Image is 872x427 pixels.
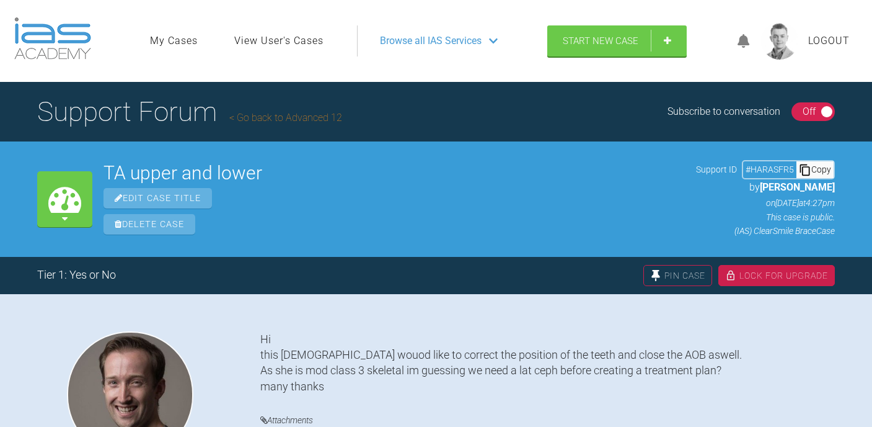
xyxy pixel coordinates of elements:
img: profile.png [761,22,798,60]
img: logo-light.3e3ef733.png [14,17,91,60]
div: Subscribe to conversation [667,104,780,120]
p: This case is public. [696,210,835,224]
div: Hi this [DEMOGRAPHIC_DATA] wouod like to correct the position of the teeth and close the AOB aswe... [260,331,835,394]
span: Start New Case [563,35,638,47]
span: [PERSON_NAME] [760,181,835,193]
a: View User's Cases [234,33,324,49]
p: on [DATE] at 4:27pm [696,196,835,210]
h2: TA upper and lower [103,164,685,182]
a: Go back to Advanced 12 [229,112,342,124]
img: lock.6dc949b6.svg [725,270,736,281]
a: Logout [808,33,850,49]
span: Support ID [696,163,737,176]
div: # HARASFR5 [743,163,796,176]
div: Pin Case [643,265,712,286]
span: Edit Case Title [103,188,212,209]
span: Browse all IAS Services [380,33,482,49]
p: by [696,179,835,196]
a: Start New Case [547,25,687,56]
a: My Cases [150,33,198,49]
div: Copy [796,161,834,178]
p: (IAS) ClearSmile Brace Case [696,224,835,238]
div: Tier 1: Yes or No [37,266,116,284]
div: Off [803,104,816,120]
h1: Support Forum [37,90,342,133]
div: Lock For Upgrade [718,265,835,286]
img: pin.fff216dc.svg [650,270,661,281]
span: Delete Case [103,214,195,235]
